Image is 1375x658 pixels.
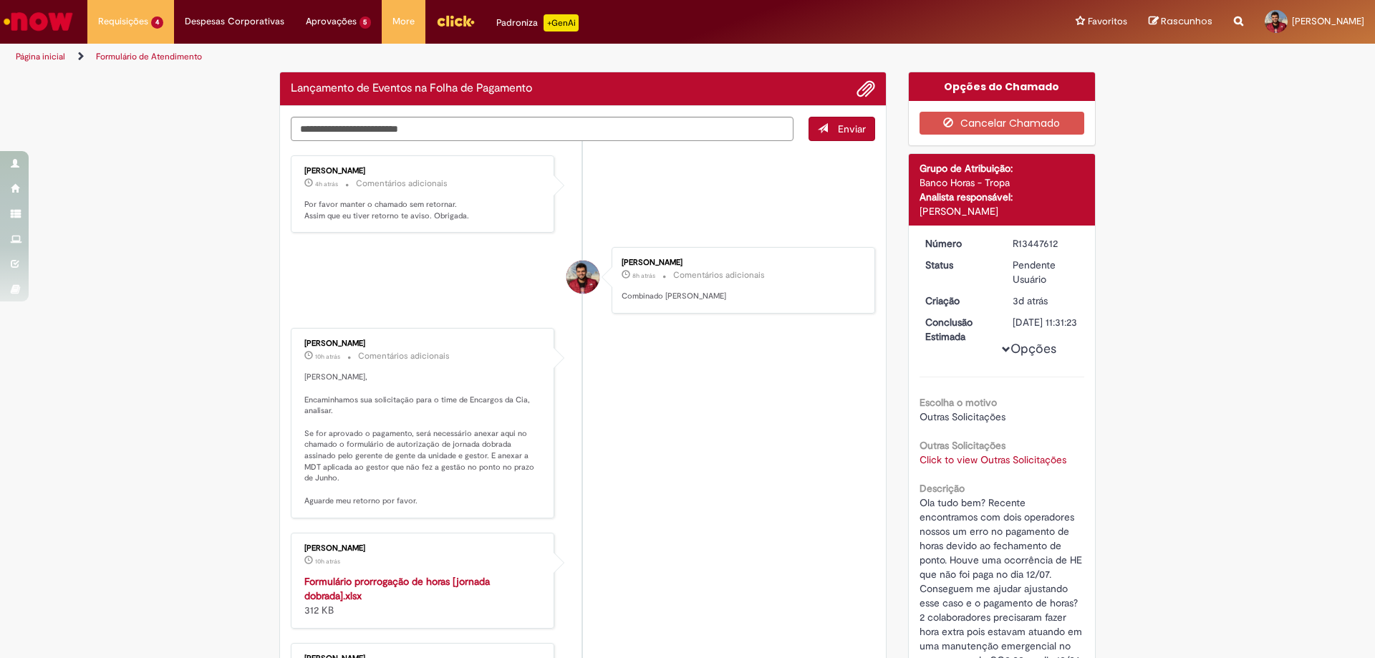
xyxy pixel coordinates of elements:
[304,199,543,221] p: Por favor manter o chamado sem retornar. Assim que eu tiver retorno te aviso. Obrigada.
[915,315,1003,344] dt: Conclusão Estimada
[1013,294,1048,307] span: 3d atrás
[566,261,599,294] div: Evaldo Leandro Potma da Silva
[1013,294,1079,308] div: 26/08/2025 10:56:07
[96,51,202,62] a: Formulário de Atendimento
[920,410,1005,423] span: Outras Solicitações
[920,204,1085,218] div: [PERSON_NAME]
[622,291,860,302] p: Combinado [PERSON_NAME]
[809,117,875,141] button: Enviar
[151,16,163,29] span: 4
[1013,294,1048,307] time: 26/08/2025 10:56:07
[1088,14,1127,29] span: Favoritos
[315,352,340,361] time: 28/08/2025 08:19:25
[98,14,148,29] span: Requisições
[1013,315,1079,329] div: [DATE] 11:31:23
[436,10,475,32] img: click_logo_yellow_360x200.png
[920,175,1085,190] div: Banco Horas - Tropa
[920,112,1085,135] button: Cancelar Chamado
[1013,236,1079,251] div: R13447612
[632,271,655,280] span: 8h atrás
[920,482,965,495] b: Descrição
[358,350,450,362] small: Comentários adicionais
[315,180,338,188] span: 4h atrás
[920,453,1066,466] a: Click to view Outras Solicitações
[920,439,1005,452] b: Outras Solicitações
[857,79,875,98] button: Adicionar anexos
[306,14,357,29] span: Aprovações
[1,7,75,36] img: ServiceNow
[11,44,906,70] ul: Trilhas de página
[304,544,543,553] div: [PERSON_NAME]
[920,396,997,409] b: Escolha o motivo
[315,352,340,361] span: 10h atrás
[838,122,866,135] span: Enviar
[544,14,579,32] p: +GenAi
[304,574,543,617] div: 312 KB
[920,161,1085,175] div: Grupo de Atribuição:
[915,236,1003,251] dt: Número
[1161,14,1212,28] span: Rascunhos
[291,117,793,141] textarea: Digite sua mensagem aqui...
[16,51,65,62] a: Página inicial
[304,339,543,348] div: [PERSON_NAME]
[392,14,415,29] span: More
[315,557,340,566] span: 10h atrás
[1013,258,1079,286] div: Pendente Usuário
[304,167,543,175] div: [PERSON_NAME]
[304,575,490,602] a: Formulário prorrogação de horas [jornada dobrada].xlsx
[1292,15,1364,27] span: [PERSON_NAME]
[356,178,448,190] small: Comentários adicionais
[915,258,1003,272] dt: Status
[315,557,340,566] time: 28/08/2025 08:17:10
[632,271,655,280] time: 28/08/2025 09:49:01
[496,14,579,32] div: Padroniza
[315,180,338,188] time: 28/08/2025 13:55:43
[291,82,532,95] h2: Lançamento de Eventos na Folha de Pagamento Histórico de tíquete
[1149,15,1212,29] a: Rascunhos
[909,72,1096,101] div: Opções do Chamado
[673,269,765,281] small: Comentários adicionais
[622,258,860,267] div: [PERSON_NAME]
[304,372,543,506] p: [PERSON_NAME], Encaminhamos sua solicitação para o time de Encargos da Cia, analisar. Se for apro...
[920,190,1085,204] div: Analista responsável:
[915,294,1003,308] dt: Criação
[360,16,372,29] span: 5
[185,14,284,29] span: Despesas Corporativas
